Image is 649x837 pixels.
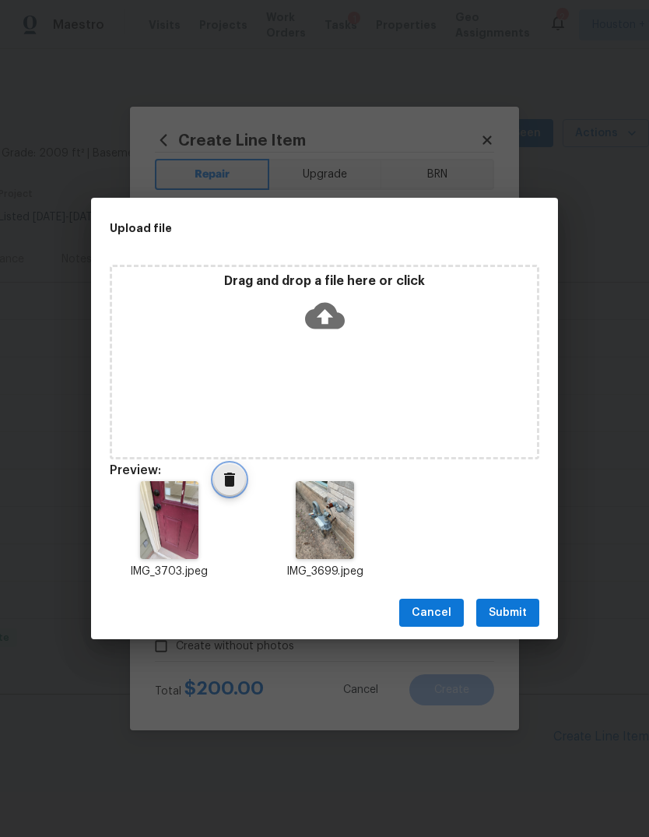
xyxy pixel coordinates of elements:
[110,220,469,237] h2: Upload file
[140,481,198,559] img: Z
[296,481,354,559] img: Z
[412,603,451,623] span: Cancel
[476,599,539,628] button: Submit
[265,564,384,580] p: IMG_3699.jpeg
[399,599,464,628] button: Cancel
[112,273,537,290] p: Drag and drop a file here or click
[489,603,527,623] span: Submit
[110,564,228,580] p: IMG_3703.jpeg
[214,464,245,495] button: Delete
